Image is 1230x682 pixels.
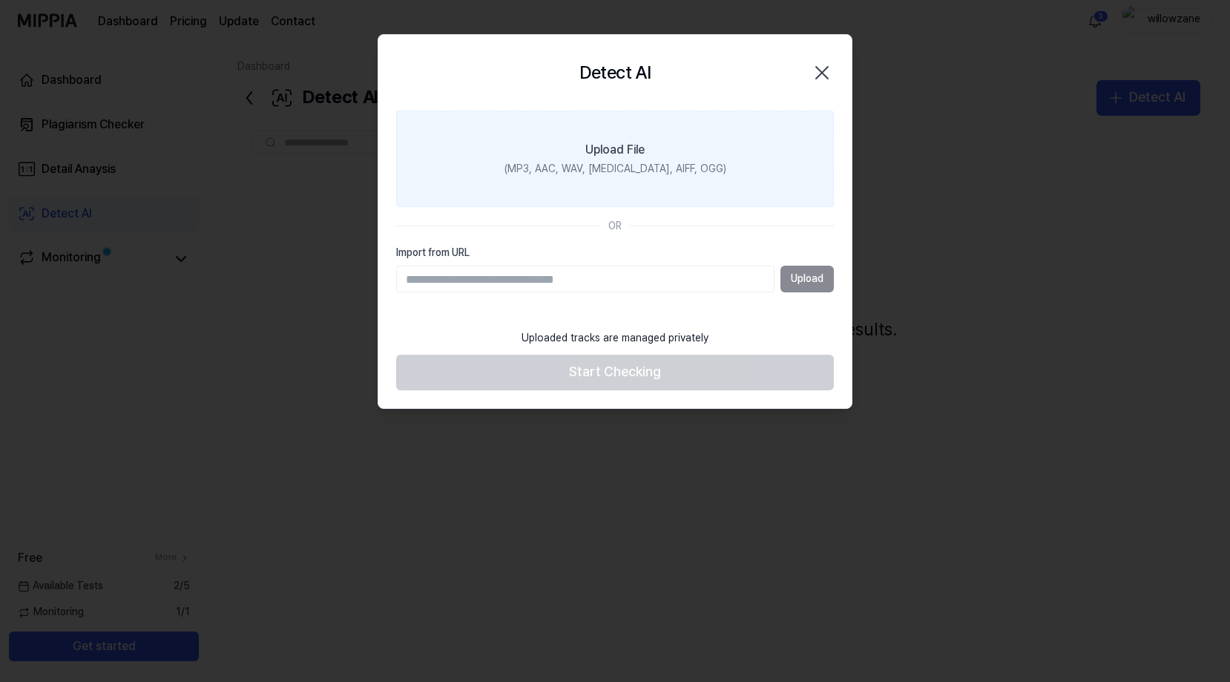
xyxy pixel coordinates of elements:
[608,219,622,234] div: OR
[504,162,726,177] div: (MP3, AAC, WAV, [MEDICAL_DATA], AIFF, OGG)
[585,141,645,159] div: Upload File
[513,322,717,355] div: Uploaded tracks are managed privately
[579,59,651,87] h2: Detect AI
[396,246,834,260] label: Import from URL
